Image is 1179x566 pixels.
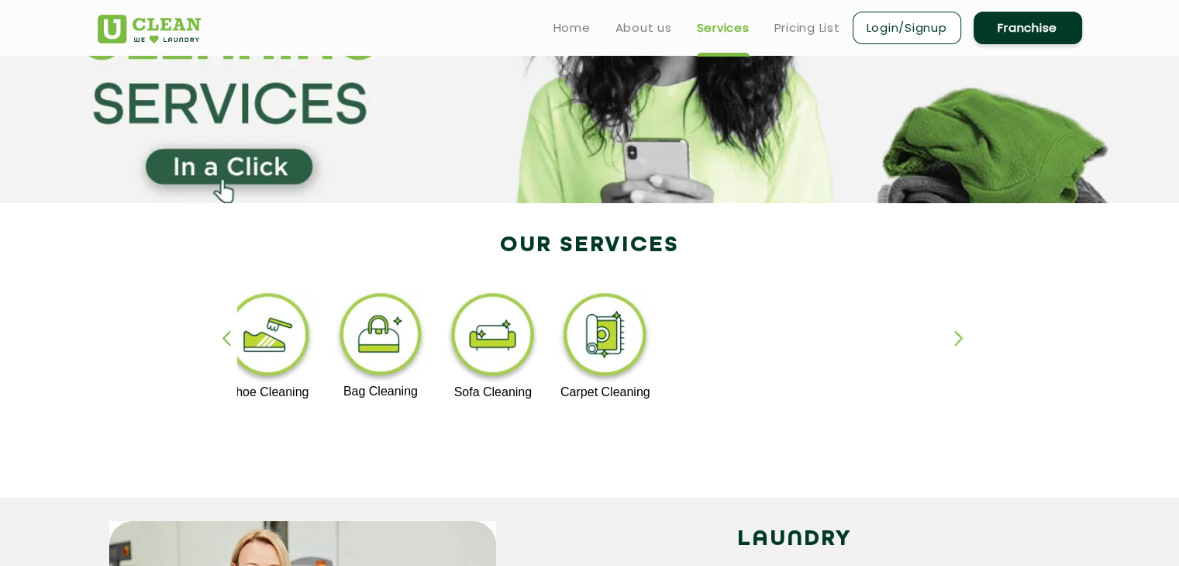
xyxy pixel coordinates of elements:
[221,289,316,385] img: shoe_cleaning_11zon.webp
[974,12,1082,44] a: Franchise
[519,521,1070,558] h2: LAUNDRY
[445,289,540,385] img: sofa_cleaning_11zon.webp
[557,289,653,385] img: carpet_cleaning_11zon.webp
[553,19,591,37] a: Home
[557,385,653,399] p: Carpet Cleaning
[615,19,672,37] a: About us
[853,12,961,44] a: Login/Signup
[221,385,316,399] p: Shoe Cleaning
[697,19,750,37] a: Services
[445,385,540,399] p: Sofa Cleaning
[774,19,840,37] a: Pricing List
[98,15,201,43] img: UClean Laundry and Dry Cleaning
[333,289,429,385] img: bag_cleaning_11zon.webp
[333,385,429,399] p: Bag Cleaning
